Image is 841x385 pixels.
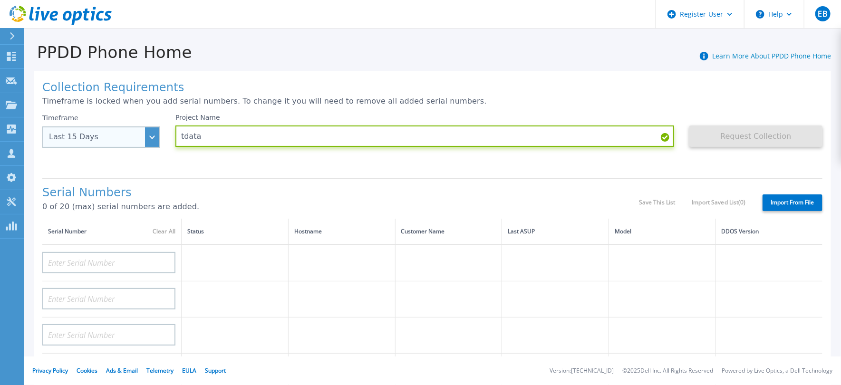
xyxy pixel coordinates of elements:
[609,219,716,245] th: Model
[712,51,831,60] a: Learn More About PPDD Phone Home
[763,194,822,211] label: Import From File
[77,366,97,375] a: Cookies
[42,202,639,211] p: 0 of 20 (max) serial numbers are added.
[146,366,174,375] a: Telemetry
[622,368,713,374] li: © 2025 Dell Inc. All Rights Reserved
[502,219,609,245] th: Last ASUP
[182,219,289,245] th: Status
[32,366,68,375] a: Privacy Policy
[175,114,220,121] label: Project Name
[550,368,614,374] li: Version: [TECHNICAL_ID]
[395,219,502,245] th: Customer Name
[175,125,674,147] input: Enter Project Name
[818,10,827,18] span: EB
[722,368,832,374] li: Powered by Live Optics, a Dell Technology
[689,125,822,147] button: Request Collection
[42,324,175,346] input: Enter Serial Number
[42,288,175,309] input: Enter Serial Number
[205,366,226,375] a: Support
[715,219,822,245] th: DDOS Version
[42,114,78,122] label: Timeframe
[42,97,822,106] p: Timeframe is locked when you add serial numbers. To change it you will need to remove all added s...
[106,366,138,375] a: Ads & Email
[42,252,175,273] input: Enter Serial Number
[42,81,822,95] h1: Collection Requirements
[288,219,395,245] th: Hostname
[42,186,639,200] h1: Serial Numbers
[182,366,196,375] a: EULA
[24,43,192,62] h1: PPDD Phone Home
[49,133,143,141] div: Last 15 Days
[48,226,175,237] div: Serial Number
